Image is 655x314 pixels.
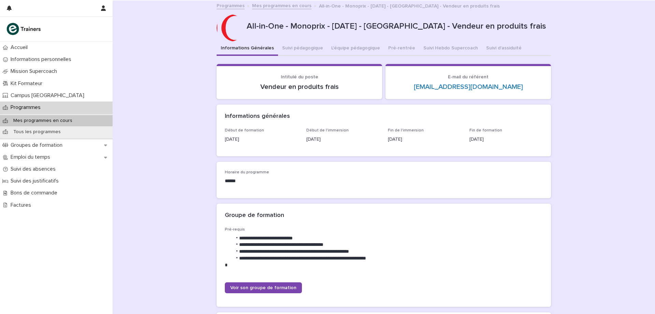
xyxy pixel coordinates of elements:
[8,202,37,208] p: Factures
[217,42,278,56] button: Informations Générales
[448,75,489,79] span: E-mail du référent
[5,22,43,36] img: K0CqGN7SDeD6s4JG8KQk
[278,42,327,56] button: Suivi pédagogique
[247,21,548,31] p: All-in-One - Monoprix - [DATE] - [GEOGRAPHIC_DATA] - Vendeur en produits frais
[225,128,264,132] span: Début de formation
[469,128,502,132] span: Fin de formation
[388,136,461,143] p: [DATE]
[225,136,298,143] p: [DATE]
[230,285,296,290] span: Voir son groupe de formation
[388,128,424,132] span: Fin de l'immersion
[252,1,311,9] a: Mes programmes en cours
[8,166,61,172] p: Suivi des absences
[384,42,419,56] button: Pré-rentrée
[8,118,78,124] p: Mes programmes en cours
[225,170,269,174] span: Horaire du programme
[217,1,245,9] a: Programmes
[8,68,62,75] p: Mission Supercoach
[8,56,77,63] p: Informations personnelles
[469,136,543,143] p: [DATE]
[8,92,90,99] p: Campus [GEOGRAPHIC_DATA]
[225,83,374,91] p: Vendeur en produits frais
[319,2,500,9] p: All-in-One - Monoprix - [DATE] - [GEOGRAPHIC_DATA] - Vendeur en produits frais
[327,42,384,56] button: L'équipe pédagogique
[8,178,64,184] p: Suivi des justificatifs
[225,113,290,120] h2: Informations générales
[419,42,482,56] button: Suivi Hebdo Supercoach
[8,190,63,196] p: Bons de commande
[281,75,318,79] span: Intitulé du poste
[306,128,349,132] span: Début de l'immersion
[8,154,56,160] p: Emploi du temps
[8,142,68,148] p: Groupes de formation
[306,136,380,143] p: [DATE]
[482,42,526,56] button: Suivi d'assiduité
[8,104,46,111] p: Programmes
[8,80,48,87] p: Kit Formateur
[8,129,66,135] p: Tous les programmes
[414,83,523,90] a: [EMAIL_ADDRESS][DOMAIN_NAME]
[225,212,284,219] h2: Groupe de formation
[8,44,33,51] p: Accueil
[225,282,302,293] a: Voir son groupe de formation
[225,227,245,232] span: Pré-requis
